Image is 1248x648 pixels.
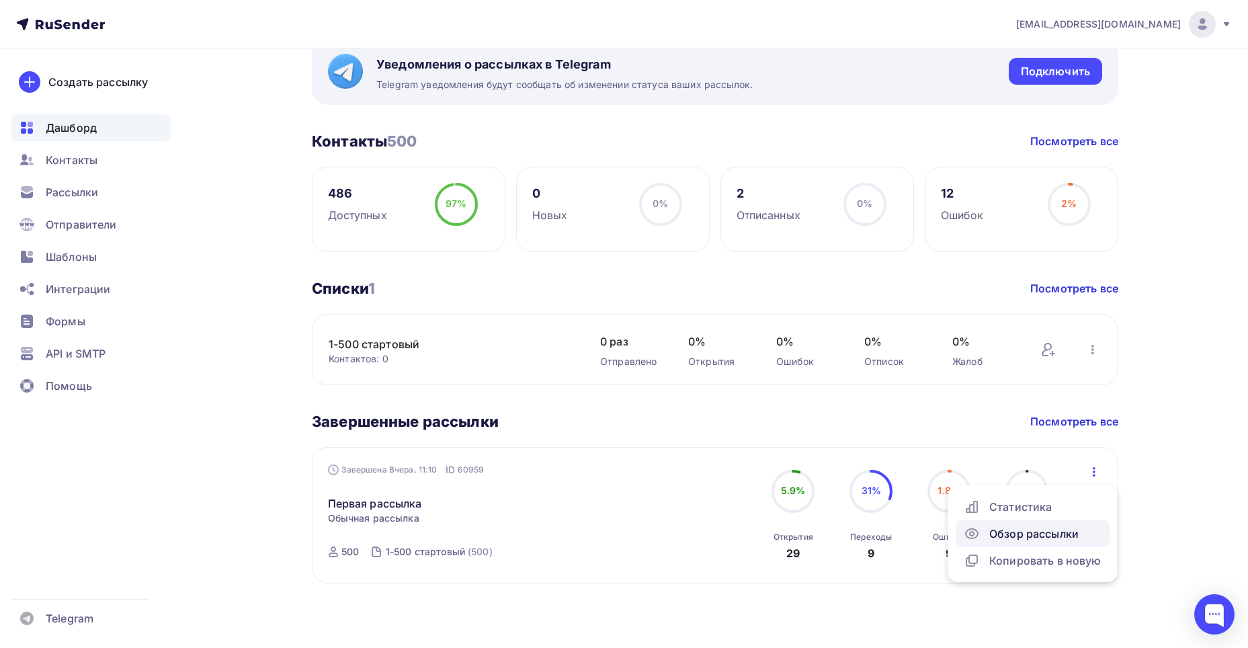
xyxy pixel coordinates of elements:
[11,308,171,335] a: Формы
[600,333,661,350] span: 0 раз
[1021,64,1090,79] div: Подключить
[46,120,97,136] span: Дашборд
[868,545,874,561] div: 9
[312,412,499,431] h3: Завершенные рассылки
[933,532,965,542] div: Ошибки
[11,211,171,238] a: Отправители
[1016,17,1181,31] span: [EMAIL_ADDRESS][DOMAIN_NAME]
[48,74,148,90] div: Создать рассылку
[600,355,661,368] div: Отправлено
[446,198,466,209] span: 97%
[781,485,806,496] span: 5.9%
[11,114,171,141] a: Дашборд
[386,545,465,559] div: 1-500 стартовый
[368,280,375,297] span: 1
[468,545,493,559] div: (500)
[11,243,171,270] a: Шаблоны
[329,352,573,366] div: Контактов: 0
[774,532,813,542] div: Открытия
[328,207,387,223] div: Доступных
[46,313,85,329] span: Формы
[46,346,106,362] span: API и SMTP
[737,186,800,202] div: 2
[1030,413,1118,430] a: Посмотреть все
[776,333,837,350] span: 0%
[776,355,837,368] div: Ошибок
[653,198,668,209] span: 0%
[46,184,98,200] span: Рассылки
[446,463,455,477] span: ID
[329,336,557,352] a: 1-500 стартовый
[938,485,960,496] span: 1.8%
[964,553,1101,569] div: Копировать в новую
[941,186,984,202] div: 12
[376,56,753,73] span: Уведомления о рассылках в Telegram
[862,485,881,496] span: 31%
[46,249,97,265] span: Шаблоны
[688,333,749,350] span: 0%
[850,532,892,542] div: Переходы
[952,355,1013,368] div: Жалоб
[786,545,800,561] div: 29
[46,610,93,626] span: Telegram
[532,186,568,202] div: 0
[946,545,952,561] div: 9
[46,281,110,297] span: Интеграции
[1016,11,1232,38] a: [EMAIL_ADDRESS][DOMAIN_NAME]
[387,132,417,150] span: 500
[341,545,359,559] div: 500
[11,147,171,173] a: Контакты
[952,333,1013,350] span: 0%
[376,78,753,91] span: Telegram уведомления будут сообщать об изменении статуса ваших рассылок.
[312,279,375,298] h3: Списки
[458,463,485,477] span: 60959
[328,186,387,202] div: 486
[941,207,984,223] div: Ошибок
[328,463,485,477] div: Завершена Вчера, 11:10
[46,216,117,233] span: Отправители
[328,495,422,512] a: Первая рассылка
[688,355,749,368] div: Открытия
[964,526,1101,542] div: Обзор рассылки
[46,152,97,168] span: Контакты
[328,512,419,525] span: Обычная рассылка
[312,132,417,151] h3: Контакты
[1061,198,1077,209] span: 2%
[857,198,872,209] span: 0%
[964,499,1101,515] div: Статистика
[737,207,800,223] div: Отписанных
[532,207,568,223] div: Новых
[11,179,171,206] a: Рассылки
[1030,280,1118,296] a: Посмотреть все
[1030,133,1118,149] a: Посмотреть все
[864,333,925,350] span: 0%
[384,541,494,563] a: 1-500 стартовый (500)
[864,355,925,368] div: Отписок
[46,378,92,394] span: Помощь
